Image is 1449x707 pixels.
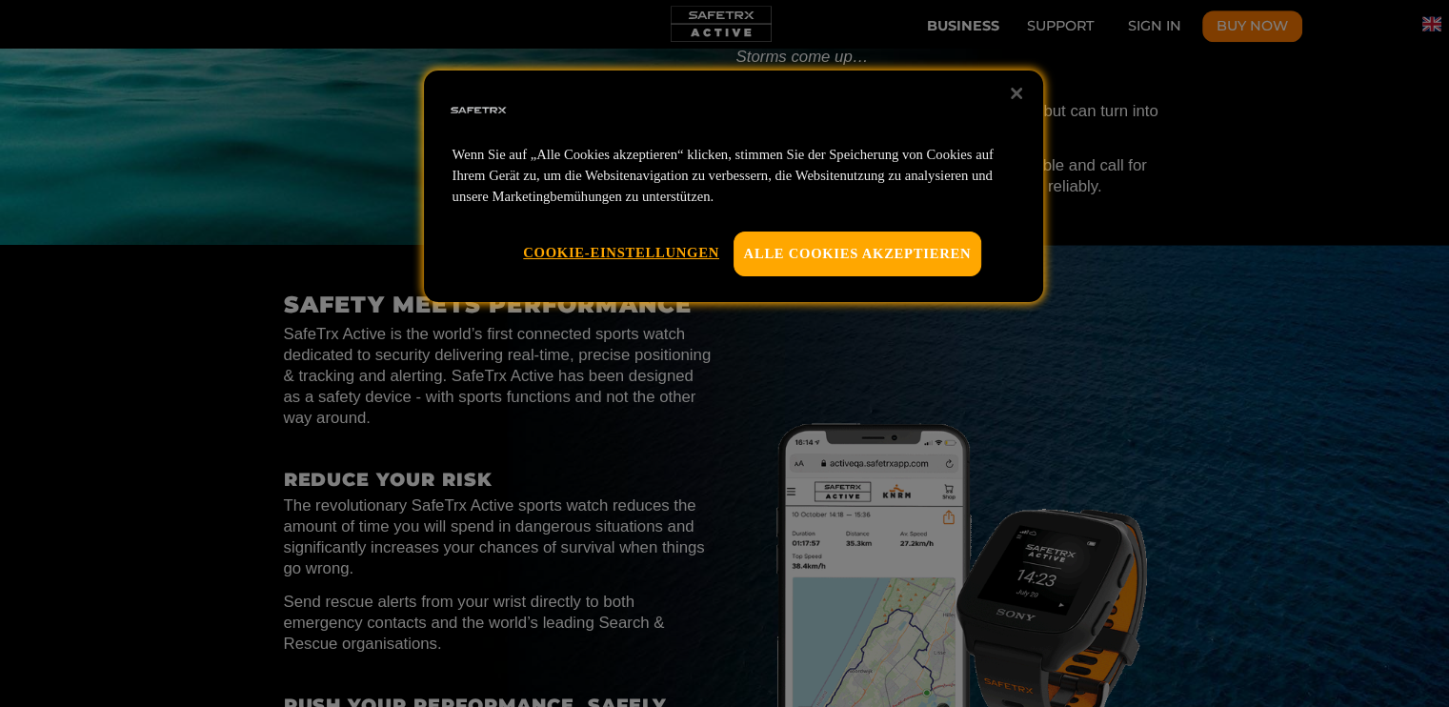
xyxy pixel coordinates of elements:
[453,145,1015,208] p: Wenn Sie auf „Alle Cookies akzeptieren“ klicken, stimmen Sie der Speicherung von Cookies auf Ihre...
[448,80,509,141] img: Firmenlogo
[424,71,1043,301] div: Datenschutz
[523,232,719,273] button: Cookie-Einstellungen
[734,232,982,275] button: Alle Cookies akzeptieren
[996,72,1037,114] button: Schließen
